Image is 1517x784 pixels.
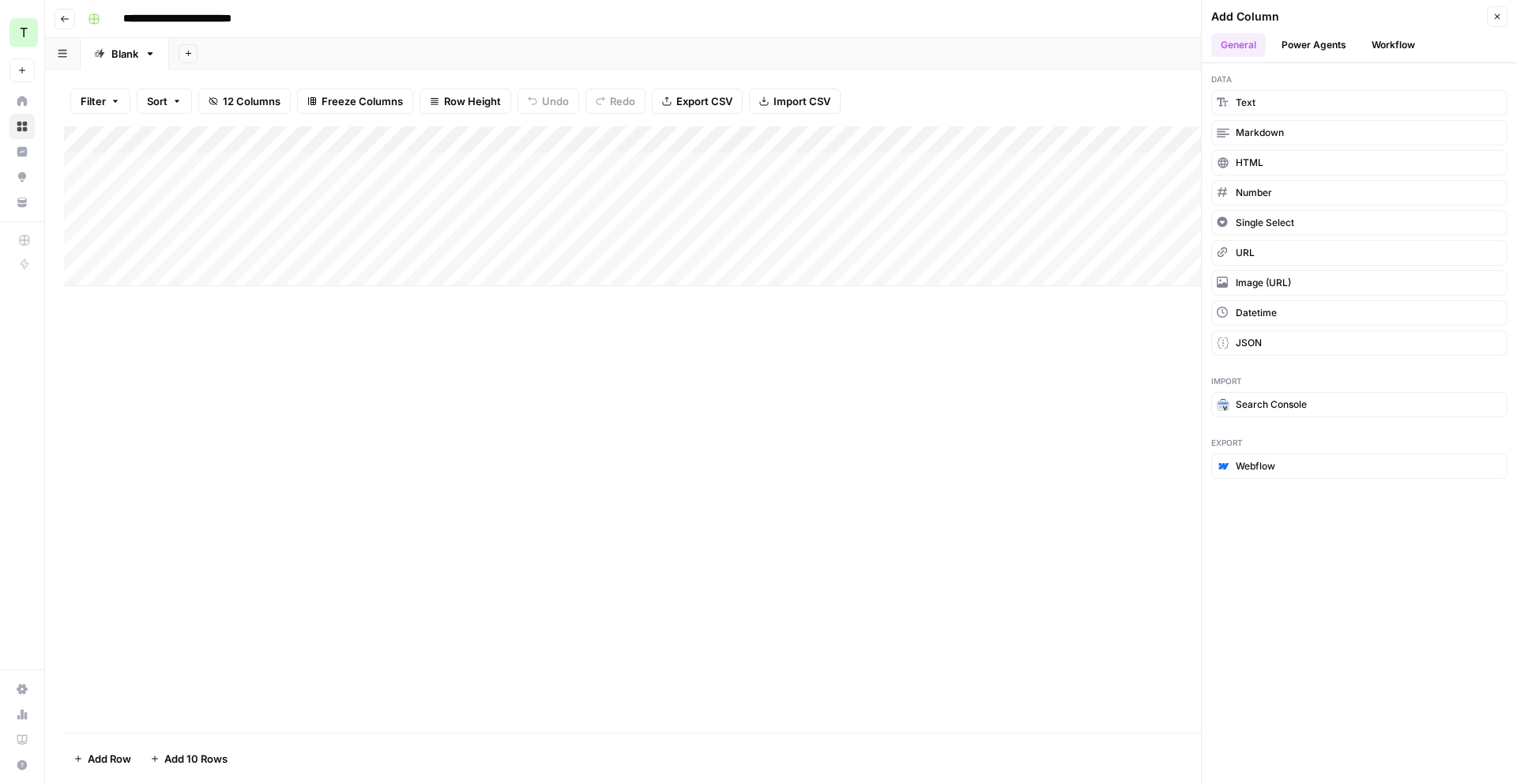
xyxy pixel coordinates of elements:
button: General [1211,33,1266,57]
button: Webflow [1211,454,1508,479]
button: Sort [137,89,192,114]
button: Image (URL) [1211,270,1508,296]
button: Text [1211,90,1508,115]
span: 12 Columns [223,93,280,109]
button: Number [1211,180,1508,205]
button: Export CSV [652,89,743,114]
span: Undo [542,93,569,109]
button: Redo [585,89,646,114]
span: Export [1211,436,1508,449]
span: Webflow [1236,459,1275,473]
span: Text [1236,96,1255,110]
span: HTML [1236,156,1263,170]
button: Workflow [1362,33,1425,57]
span: JSON [1236,336,1262,350]
a: Learning Hub [9,727,35,752]
a: Browse [9,114,35,139]
button: Freeze Columns [297,89,413,114]
button: Single Select [1211,210,1508,236]
button: Import CSV [749,89,841,114]
button: Undo [518,89,579,114]
button: Datetime [1211,300,1508,326]
div: Blank [111,46,138,62]
button: Add Row [64,746,141,771]
span: URL [1236,246,1255,260]
a: Blank [81,38,169,70]
span: Add 10 Rows [164,751,228,767]
a: Your Data [9,190,35,215]
a: Home [9,89,35,114]
span: Single Select [1236,216,1294,230]
button: 12 Columns [198,89,291,114]
button: Workspace: Teamed [9,13,35,52]
span: Markdown [1236,126,1284,140]
button: Help + Support [9,752,35,778]
button: Search Console [1211,392,1508,417]
a: Opportunities [9,164,35,190]
button: Markdown [1211,120,1508,145]
button: URL [1211,240,1508,266]
span: Import CSV [774,93,830,109]
span: Export CSV [676,93,732,109]
span: Filter [81,93,106,109]
span: Data [1211,73,1508,85]
span: Sort [147,93,168,109]
a: Usage [9,702,35,727]
a: Insights [9,139,35,164]
span: Redo [610,93,635,109]
span: Freeze Columns [322,93,403,109]
button: Power Agents [1272,33,1356,57]
span: Number [1236,186,1272,200]
span: Search Console [1236,398,1307,412]
span: Row Height [444,93,501,109]
button: Add 10 Rows [141,746,237,771]
span: T [20,23,28,42]
span: Image (URL) [1236,276,1291,290]
button: Row Height [420,89,511,114]
button: Filter [70,89,130,114]
span: Add Row [88,751,131,767]
button: JSON [1211,330,1508,356]
span: Import [1211,375,1508,387]
span: Datetime [1236,306,1277,320]
button: HTML [1211,150,1508,175]
a: Settings [9,677,35,702]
